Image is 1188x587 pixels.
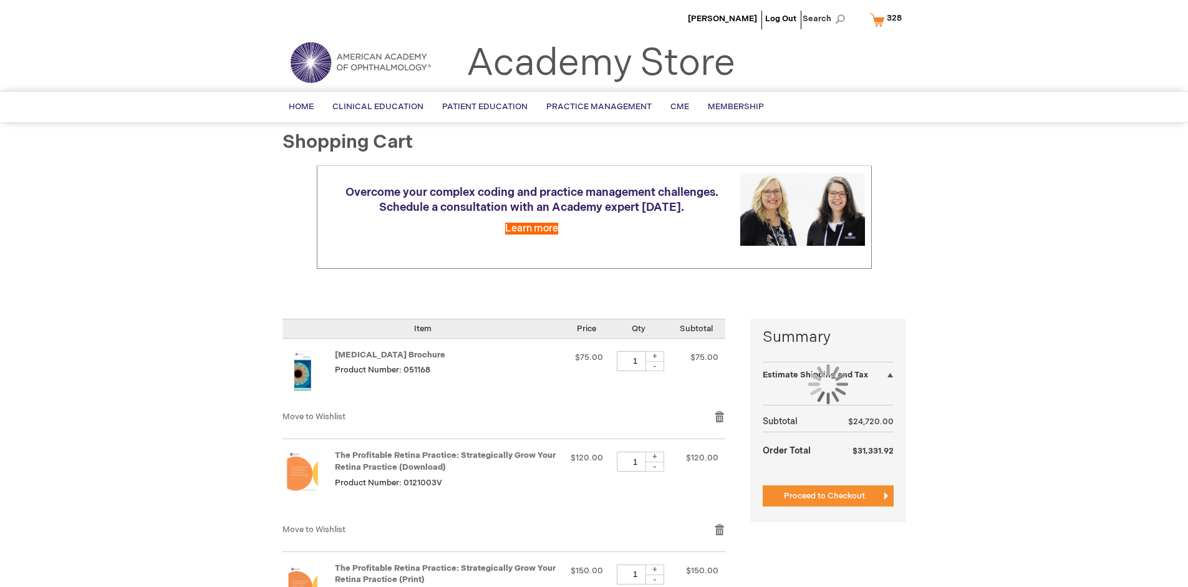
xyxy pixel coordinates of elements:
[686,453,718,463] span: $120.00
[335,450,556,472] a: The Profitable Retina Practice: Strategically Grow Your Retina Practice (Download)
[283,452,335,510] a: The Profitable Retina Practice: Strategically Grow Your Retina Practice (Download)
[335,365,430,375] span: Product Number: 051168
[867,9,910,31] a: 328
[283,351,322,391] img: Amblyopia Brochure
[335,563,556,585] a: The Profitable Retina Practice: Strategically Grow Your Retina Practice (Print)
[708,102,764,112] span: Membership
[848,417,894,427] span: $24,720.00
[617,452,654,472] input: Qty
[283,452,322,492] img: The Profitable Retina Practice: Strategically Grow Your Retina Practice (Download)
[645,462,664,472] div: -
[645,351,664,362] div: +
[414,324,432,334] span: Item
[617,565,654,585] input: Qty
[575,352,603,362] span: $75.00
[335,478,442,488] span: Product Number: 0121003V
[645,575,664,585] div: -
[763,485,894,507] button: Proceed to Checkout
[763,439,811,461] strong: Order Total
[283,351,335,399] a: Amblyopia Brochure
[289,102,314,112] span: Home
[803,6,850,31] span: Search
[505,223,558,235] a: Learn more
[645,565,664,575] div: +
[763,327,894,348] strong: Summary
[887,13,902,23] span: 328
[345,186,718,214] span: Overcome your complex coding and practice management challenges. Schedule a consultation with an ...
[765,14,796,24] a: Log Out
[283,131,413,153] span: Shopping Cart
[680,324,713,334] span: Subtotal
[571,566,603,576] span: $150.00
[632,324,645,334] span: Qty
[808,364,848,404] img: Loading...
[546,102,652,112] span: Practice Management
[283,525,345,535] a: Move to Wishlist
[466,41,735,86] a: Academy Store
[763,370,868,380] strong: Estimate Shipping and Tax
[686,566,718,576] span: $150.00
[740,173,865,246] img: Schedule a consultation with an Academy expert today
[645,452,664,462] div: +
[442,102,528,112] span: Patient Education
[571,453,603,463] span: $120.00
[852,446,894,456] span: $31,331.92
[617,351,654,371] input: Qty
[283,412,345,422] a: Move to Wishlist
[688,14,757,24] a: [PERSON_NAME]
[670,102,689,112] span: CME
[763,412,828,432] th: Subtotal
[335,350,445,360] a: [MEDICAL_DATA] Brochure
[690,352,718,362] span: $75.00
[645,361,664,371] div: -
[784,491,865,501] span: Proceed to Checkout
[577,324,596,334] span: Price
[332,102,423,112] span: Clinical Education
